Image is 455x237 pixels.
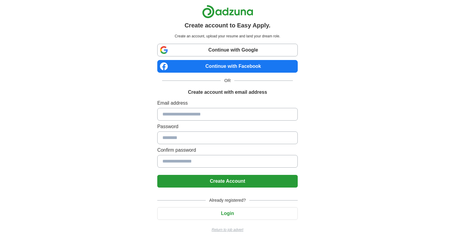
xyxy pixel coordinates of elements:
a: Login [157,211,298,216]
a: Return to job advert [157,227,298,232]
h1: Create account with email address [188,89,267,96]
label: Email address [157,100,298,107]
label: Password [157,123,298,130]
button: Create Account [157,175,298,188]
h1: Create account to Easy Apply. [185,21,271,30]
label: Confirm password [157,147,298,154]
span: Already registered? [206,197,249,204]
img: Adzuna logo [202,5,253,18]
a: Continue with Facebook [157,60,298,73]
p: Create an account, upload your resume and land your dream role. [158,33,297,39]
button: Login [157,207,298,220]
span: OR [221,77,234,84]
a: Continue with Google [157,44,298,56]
